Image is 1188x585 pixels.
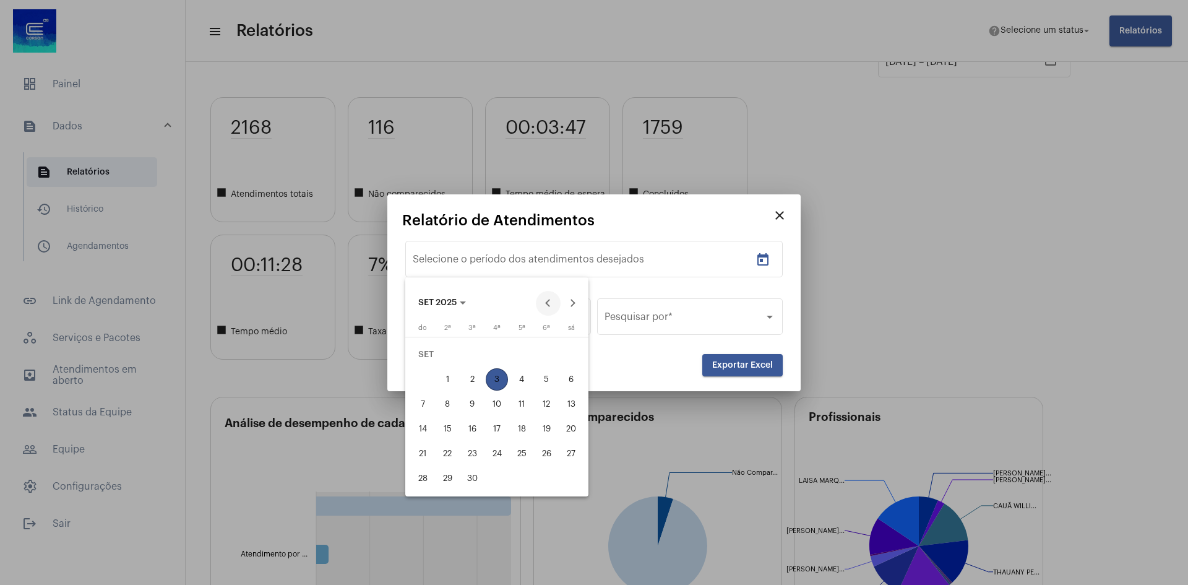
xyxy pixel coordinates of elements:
button: 27 de setembro de 2025 [559,441,583,466]
button: 23 de setembro de 2025 [460,441,484,466]
span: 4ª [493,324,501,331]
div: 3 [486,368,508,391]
div: 1 [436,368,458,391]
div: 9 [461,393,483,415]
button: 8 de setembro de 2025 [435,392,460,417]
span: 6ª [543,324,550,331]
button: 14 de setembro de 2025 [410,417,435,441]
div: 17 [486,418,508,440]
span: 3ª [468,324,476,331]
button: Previous month [536,291,561,316]
div: 13 [560,393,582,415]
button: 5 de setembro de 2025 [534,367,559,392]
div: 27 [560,443,582,465]
div: 4 [510,368,533,391]
div: 18 [510,418,533,440]
button: 15 de setembro de 2025 [435,417,460,441]
div: 2 [461,368,483,391]
button: 26 de setembro de 2025 [534,441,559,466]
div: 23 [461,443,483,465]
button: 29 de setembro de 2025 [435,466,460,491]
div: 10 [486,393,508,415]
button: 22 de setembro de 2025 [435,441,460,466]
div: 19 [535,418,557,440]
button: 4 de setembro de 2025 [509,367,534,392]
button: 10 de setembro de 2025 [484,392,509,417]
div: 29 [436,467,458,490]
div: 5 [535,368,557,391]
button: 18 de setembro de 2025 [509,417,534,441]
div: 25 [510,443,533,465]
button: 24 de setembro de 2025 [484,441,509,466]
button: 3 de setembro de 2025 [484,367,509,392]
div: 12 [535,393,557,415]
span: do [418,324,427,331]
div: 11 [510,393,533,415]
button: 2 de setembro de 2025 [460,367,484,392]
button: 1 de setembro de 2025 [435,367,460,392]
div: 21 [411,443,434,465]
div: 20 [560,418,582,440]
div: 6 [560,368,582,391]
button: 17 de setembro de 2025 [484,417,509,441]
button: 9 de setembro de 2025 [460,392,484,417]
div: 16 [461,418,483,440]
span: sá [568,324,575,331]
div: 26 [535,443,557,465]
button: 13 de setembro de 2025 [559,392,583,417]
button: 21 de setembro de 2025 [410,441,435,466]
button: 12 de setembro de 2025 [534,392,559,417]
button: 30 de setembro de 2025 [460,466,484,491]
button: 20 de setembro de 2025 [559,417,583,441]
td: SET [410,342,583,367]
div: 22 [436,443,458,465]
span: SET 2025 [418,299,457,308]
div: 8 [436,393,458,415]
span: 5ª [519,324,525,331]
button: 7 de setembro de 2025 [410,392,435,417]
div: 14 [411,418,434,440]
button: 16 de setembro de 2025 [460,417,484,441]
button: 6 de setembro de 2025 [559,367,583,392]
div: 28 [411,467,434,490]
div: 15 [436,418,458,440]
div: 24 [486,443,508,465]
div: 7 [411,393,434,415]
button: Next month [561,291,585,316]
span: 2ª [444,324,451,331]
div: 30 [461,467,483,490]
button: 11 de setembro de 2025 [509,392,534,417]
button: Choose month and year [408,291,476,316]
button: 28 de setembro de 2025 [410,466,435,491]
button: 25 de setembro de 2025 [509,441,534,466]
button: 19 de setembro de 2025 [534,417,559,441]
